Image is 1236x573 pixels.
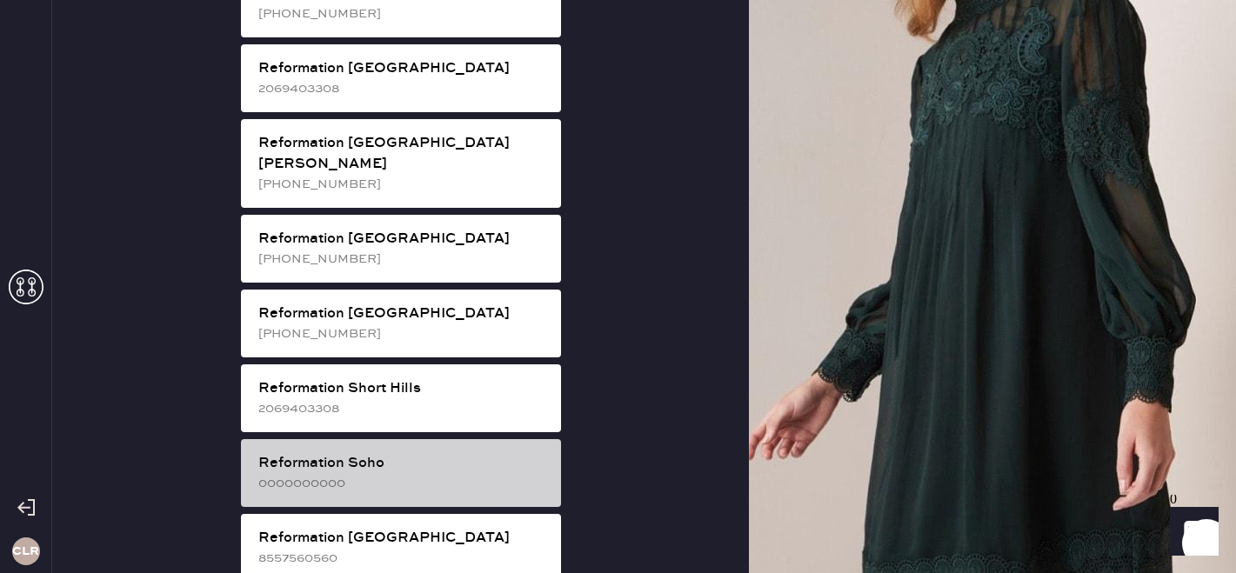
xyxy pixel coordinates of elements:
[258,549,547,568] div: 8557560560
[258,303,547,324] div: Reformation [GEOGRAPHIC_DATA]
[258,175,547,194] div: [PHONE_NUMBER]
[1153,495,1228,570] iframe: Front Chat
[258,133,547,175] div: Reformation [GEOGRAPHIC_DATA][PERSON_NAME]
[258,378,547,399] div: Reformation Short Hills
[258,79,547,98] div: 2069403308
[258,474,547,493] div: 0000000000
[258,229,547,250] div: Reformation [GEOGRAPHIC_DATA]
[12,545,39,557] h3: CLR
[258,58,547,79] div: Reformation [GEOGRAPHIC_DATA]
[258,399,547,418] div: 2069403308
[258,324,547,343] div: [PHONE_NUMBER]
[258,4,547,23] div: [PHONE_NUMBER]
[258,453,547,474] div: Reformation Soho
[258,250,547,269] div: [PHONE_NUMBER]
[258,528,547,549] div: Reformation [GEOGRAPHIC_DATA]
